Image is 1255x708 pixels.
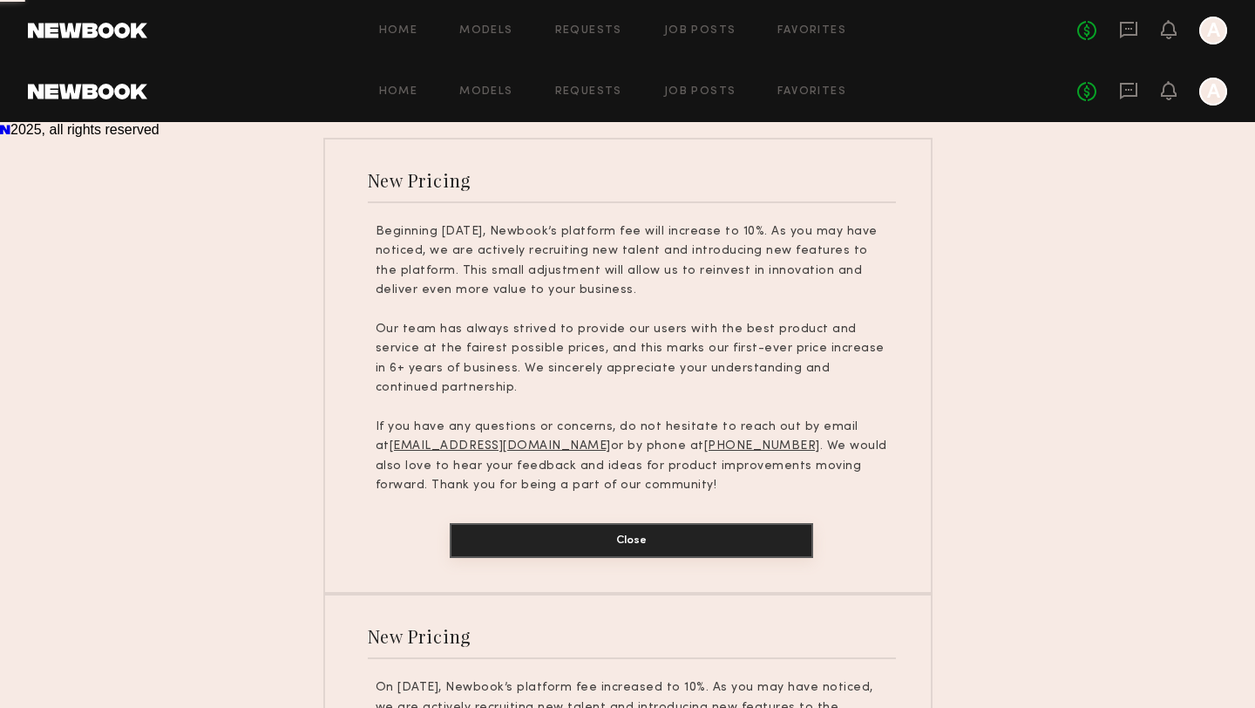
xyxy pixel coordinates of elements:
[368,168,471,192] div: New Pricing
[376,222,888,301] p: Beginning [DATE], Newbook’s platform fee will increase to 10%. As you may have noticed, we are ac...
[379,86,418,98] a: Home
[459,86,512,98] a: Models
[664,86,736,98] a: Job Posts
[555,86,622,98] a: Requests
[376,418,888,496] p: If you have any questions or concerns, do not hesitate to reach out by email at or by phone at . ...
[10,122,159,137] span: 2025, all rights reserved
[777,25,846,37] a: Favorites
[459,25,512,37] a: Models
[450,523,813,558] button: Close
[390,440,611,452] u: [EMAIL_ADDRESS][DOMAIN_NAME]
[368,624,471,648] div: New Pricing
[704,440,820,452] u: [PHONE_NUMBER]
[376,320,888,398] p: Our team has always strived to provide our users with the best product and service at the fairest...
[555,25,622,37] a: Requests
[379,25,418,37] a: Home
[1199,78,1227,106] a: A
[777,86,846,98] a: Favorites
[664,25,736,37] a: Job Posts
[1199,17,1227,44] a: A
